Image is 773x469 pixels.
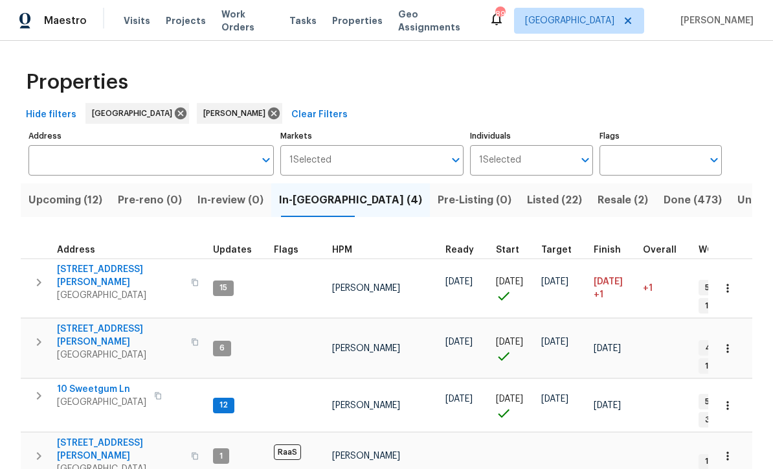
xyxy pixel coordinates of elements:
span: [DATE] [594,344,621,353]
div: [PERSON_NAME] [197,103,282,124]
label: Address [28,132,274,140]
span: 5 WIP [700,396,730,407]
span: 10 Sweetgum Ln [57,383,146,396]
div: Target renovation project end date [541,246,583,255]
div: Days past target finish date [643,246,688,255]
button: Open [447,151,465,169]
td: Scheduled to finish 1 day(s) late [588,258,638,318]
span: Target [541,246,572,255]
td: Project started on time [491,319,536,378]
div: 89 [495,8,504,21]
span: [DATE] [594,277,623,286]
span: Tasks [289,16,317,25]
span: 1 [214,451,228,462]
span: Overall [643,246,677,255]
span: [PERSON_NAME] [203,107,271,120]
td: 1 day(s) past target finish date [638,258,693,318]
span: [GEOGRAPHIC_DATA] [92,107,177,120]
span: [PERSON_NAME] [332,344,400,353]
span: 4 WIP [700,343,732,354]
span: [DATE] [496,337,523,347]
span: [DATE] [541,337,568,347]
span: [GEOGRAPHIC_DATA] [57,289,183,302]
span: RaaS [274,444,301,460]
span: HPM [332,246,352,255]
span: 5 WIP [700,282,730,293]
span: Finish [594,246,621,255]
td: Project started on time [491,379,536,432]
label: Individuals [470,132,592,140]
span: 3 Accepted [700,415,756,426]
span: Clear Filters [291,107,348,123]
span: [PERSON_NAME] [332,452,400,461]
span: Visits [124,14,150,27]
span: Properties [26,76,128,89]
span: Done (473) [664,191,722,209]
span: 1 Accepted [700,361,754,372]
div: Projected renovation finish date [594,246,633,255]
span: Flags [274,246,298,255]
span: Resale (2) [598,191,648,209]
span: Geo Assignments [398,8,473,34]
div: Earliest renovation start date (first business day after COE or Checkout) [445,246,486,255]
label: Flags [599,132,722,140]
span: [STREET_ADDRESS][PERSON_NAME] [57,323,183,349]
span: +1 [643,284,653,293]
span: [PERSON_NAME] [332,284,400,293]
span: [GEOGRAPHIC_DATA] [525,14,614,27]
div: [GEOGRAPHIC_DATA] [85,103,189,124]
span: 1 Selected [289,155,331,166]
button: Open [576,151,594,169]
span: [DATE] [496,277,523,286]
span: [GEOGRAPHIC_DATA] [57,396,146,409]
span: Pre-reno (0) [118,191,182,209]
span: +1 [594,288,603,301]
span: Updates [213,246,252,255]
span: Hide filters [26,107,76,123]
span: Work Orders [221,8,274,34]
span: [STREET_ADDRESS][PERSON_NAME] [57,263,183,289]
button: Open [257,151,275,169]
button: Hide filters [21,103,82,127]
span: [DATE] [541,395,568,404]
span: Address [57,246,95,255]
span: [DATE] [594,401,621,410]
span: Ready [445,246,474,255]
td: Project started on time [491,258,536,318]
span: [DATE] [445,337,473,347]
span: 15 [214,282,232,293]
span: Pre-Listing (0) [438,191,511,209]
span: In-review (0) [197,191,263,209]
span: Maestro [44,14,87,27]
span: 6 [214,343,230,354]
button: Clear Filters [286,103,353,127]
label: Markets [280,132,464,140]
button: Open [705,151,723,169]
span: [DATE] [496,395,523,404]
span: [STREET_ADDRESS][PERSON_NAME] [57,437,183,463]
span: [PERSON_NAME] [332,401,400,410]
span: Projects [166,14,206,27]
span: Start [496,246,519,255]
span: 1 WIP [700,456,729,467]
span: WO Completion [699,246,770,255]
span: Listed (22) [527,191,582,209]
span: Properties [332,14,383,27]
span: 12 [214,400,233,411]
span: In-[GEOGRAPHIC_DATA] (4) [279,191,422,209]
span: 1 Accepted [700,301,754,312]
span: [DATE] [541,277,568,286]
div: Actual renovation start date [496,246,531,255]
span: [DATE] [445,277,473,286]
span: Upcoming (12) [28,191,102,209]
span: [PERSON_NAME] [675,14,754,27]
span: 1 Selected [479,155,521,166]
span: [DATE] [445,395,473,404]
span: [GEOGRAPHIC_DATA] [57,349,183,361]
